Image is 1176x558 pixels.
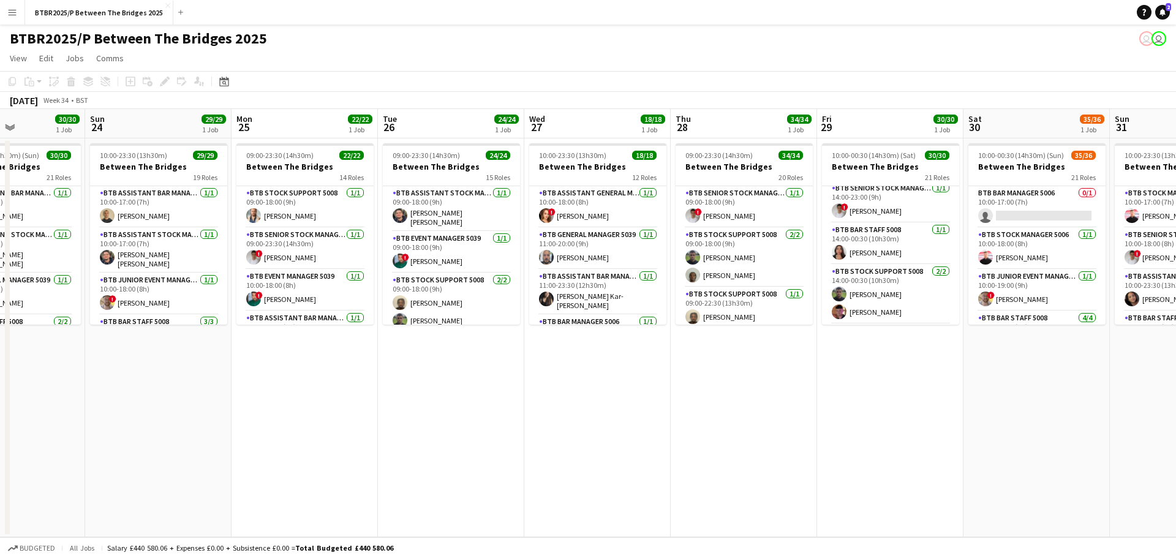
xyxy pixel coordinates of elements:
a: Jobs [61,50,89,66]
span: 2 [1166,3,1171,11]
span: Budgeted [20,544,55,552]
span: View [10,53,27,64]
div: Salary £440 580.06 + Expenses £0.00 + Subsistence £0.00 = [107,543,393,552]
button: BTBR2025/P Between The Bridges 2025 [25,1,173,25]
span: All jobs [67,543,97,552]
span: Edit [39,53,53,64]
button: Budgeted [6,541,57,555]
a: Edit [34,50,58,66]
div: [DATE] [10,94,38,107]
app-user-avatar: Amy Cane [1151,31,1166,46]
div: BST [76,96,88,105]
a: Comms [91,50,129,66]
h1: BTBR2025/P Between The Bridges 2025 [10,29,267,48]
a: View [5,50,32,66]
span: Comms [96,53,124,64]
a: 2 [1155,5,1170,20]
app-user-avatar: Amy Cane [1139,31,1154,46]
span: Jobs [66,53,84,64]
span: Total Budgeted £440 580.06 [295,543,393,552]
